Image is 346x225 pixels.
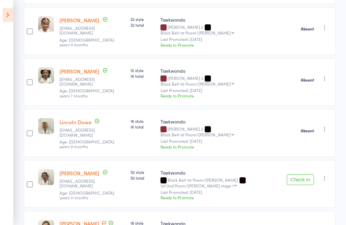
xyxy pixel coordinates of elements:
[59,139,114,149] span: Age: [DEMOGRAPHIC_DATA] years 9 months
[301,128,314,133] strong: Absent
[59,37,114,47] span: Age: [DEMOGRAPHIC_DATA] years 0 months
[38,16,54,32] img: image1572649819.png
[38,118,54,134] img: image1612242030.png
[59,118,91,126] a: Lincoln Dowe
[160,88,281,93] small: Last Promoted: [DATE]
[130,73,155,79] span: 16 total
[160,178,281,188] div: Black Belt 1st Poom/[PERSON_NAME]
[130,16,155,22] span: 32 style
[59,128,103,137] small: tperrett18@hotmail.com
[287,174,314,185] button: Check in
[130,175,155,181] span: 30 total
[160,25,281,35] div: [PERSON_NAME] 2
[160,195,281,200] div: Ready to Promote
[59,190,114,200] span: Age: [DEMOGRAPHIC_DATA] years 11 months
[160,30,231,35] div: Black Belt 1st Poom/[PERSON_NAME]
[160,93,281,98] div: Ready to Promote
[160,118,281,125] div: Taekwondo
[59,26,103,36] small: jarrodfelmingham@yahoo.com.au
[160,76,281,86] div: [PERSON_NAME] 2
[160,144,281,150] div: Ready to Promote
[160,183,233,188] div: 1st/2nd Poom/[PERSON_NAME] stage 1
[130,22,155,28] span: 32 total
[59,179,103,188] small: vsoldo@hotmail.com
[160,67,281,74] div: Taekwondo
[130,124,155,130] span: 16 total
[160,82,231,86] div: Black Belt 1st Poom/[PERSON_NAME]
[160,139,281,143] small: Last Promoted: [DATE]
[160,132,231,137] div: Black Belt 1st Poom/[PERSON_NAME]
[301,77,314,83] strong: Absent
[301,26,314,31] strong: Absent
[130,169,155,175] span: 30 style
[59,17,99,24] a: [PERSON_NAME]
[38,67,54,83] img: image1584139723.png
[59,170,99,177] a: [PERSON_NAME]
[160,127,281,137] div: [PERSON_NAME] 2
[130,118,155,124] span: 16 style
[160,37,281,42] small: Last Promoted: [DATE]
[59,88,114,98] span: Age: [DEMOGRAPHIC_DATA] years 7 months
[130,67,155,73] span: 15 style
[160,42,281,48] div: Ready to Promote
[59,77,103,87] small: kanhai_d@yahoo.com
[59,68,99,75] a: [PERSON_NAME]
[38,169,54,185] img: image1581919216.png
[160,190,281,195] small: Last Promoted: [DATE]
[160,169,281,176] div: Taekwondo
[160,16,281,23] div: Taekwondo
